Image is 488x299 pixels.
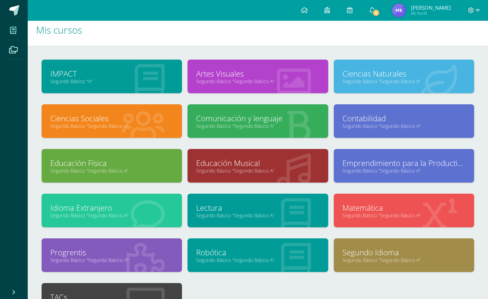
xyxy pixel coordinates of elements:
[50,202,173,213] a: Idioma Extranjero
[196,158,319,168] a: Educación Musical
[50,113,173,124] a: Ciencias Sociales
[392,3,406,17] img: 3f93bdf8bc3e073aeea422dfba66d5b3.png
[50,78,173,85] a: Segundo Básico "A"
[196,78,319,85] a: Segundo Básico "Segundo Básico A"
[342,123,465,129] a: Segundo Básico "Segundo Básico A"
[196,257,319,263] a: Segundo Básico "Segundo Básico A"
[342,68,465,79] a: Ciencias Naturales
[342,113,465,124] a: Contabilidad
[342,257,465,263] a: Segundo Básico "Segundo Básico A"
[342,202,465,213] a: Matemática
[50,257,173,263] a: Segundo Básico "Segundo Básico A"
[196,167,319,174] a: Segundo Básico "Segundo Básico A"
[50,247,173,258] a: Progrentis
[342,247,465,258] a: Segundo Idioma
[342,78,465,85] a: Segundo Básico "Segundo Básico A"
[196,202,319,213] a: Lectura
[342,167,465,174] a: Segundo Básico "Segundo Básico A"
[196,123,319,129] a: Segundo Básico "Segundo Básico A"
[196,212,319,219] a: Segundo Básico "Segundo Básico A"
[196,247,319,258] a: Robótica
[342,158,465,168] a: Emprendimiento para la Productividad
[411,4,451,11] span: [PERSON_NAME]
[50,212,173,219] a: Segundo Básico "Segundo Básico A"
[196,113,319,124] a: Comunicación y lenguaje
[50,158,173,168] a: Educación Física
[50,167,173,174] a: Segundo Básico "Segundo Básico A"
[342,212,465,219] a: Segundo Básico "Segundo Básico A"
[50,68,173,79] a: IMPACT
[196,68,319,79] a: Artes Visuales
[372,9,380,17] span: 8
[411,10,451,16] span: Mi Perfil
[50,123,173,129] a: Segundo Básico "Segundo Básico A"
[36,23,82,36] span: Mis cursos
